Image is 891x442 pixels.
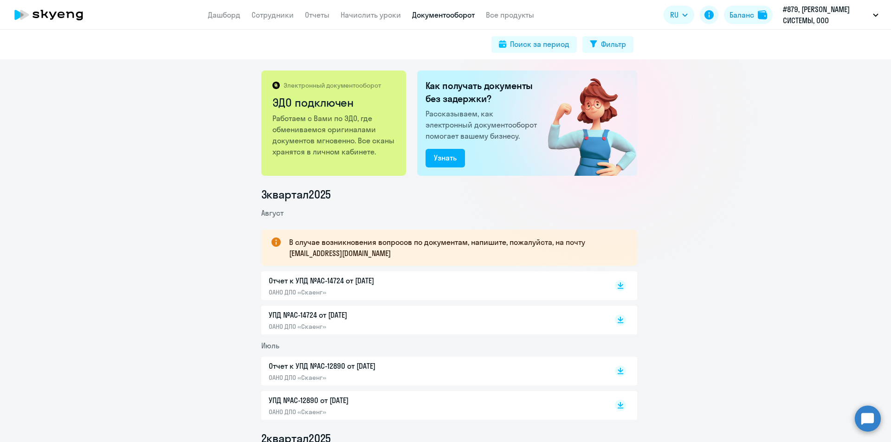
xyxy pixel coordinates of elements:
a: Отчет к УПД №AC-14724 от [DATE]ОАНО ДПО «Скаенг» [269,275,595,296]
a: УПД №AC-12890 от [DATE]ОАНО ДПО «Скаенг» [269,395,595,416]
span: RU [670,9,678,20]
a: Отчет к УПД №AC-12890 от [DATE]ОАНО ДПО «Скаенг» [269,360,595,382]
a: Дашборд [208,10,240,19]
button: RU [664,6,694,24]
h2: Как получать документы без задержки? [426,79,541,105]
a: Начислить уроки [341,10,401,19]
p: Работаем с Вами по ЭДО, где обмениваемся оригиналами документов мгновенно. Все сканы хранятся в л... [272,113,396,157]
div: Фильтр [601,38,626,50]
p: Электронный документооборот [284,81,381,90]
p: УПД №AC-14724 от [DATE] [269,309,464,320]
p: #879, [PERSON_NAME] СИСТЕМЫ, ООО [783,4,869,26]
p: В случае возникновения вопросов по документам, напишите, пожалуйста, на почту [EMAIL_ADDRESS][DOM... [289,237,620,259]
img: connected [533,70,637,176]
div: Поиск за период [510,38,569,50]
a: Все продукты [486,10,534,19]
a: Отчеты [305,10,329,19]
p: ОАНО ДПО «Скаенг» [269,373,464,382]
a: Сотрудники [252,10,294,19]
a: Документооборот [412,10,475,19]
li: 3 квартал 2025 [261,187,637,202]
span: Август [261,208,284,218]
h2: ЭДО подключен [272,95,396,110]
p: Рассказываем, как электронный документооборот помогает вашему бизнесу. [426,108,541,141]
button: Узнать [426,149,465,167]
p: ОАНО ДПО «Скаенг» [269,408,464,416]
button: Поиск за период [491,36,577,53]
button: #879, [PERSON_NAME] СИСТЕМЫ, ООО [778,4,883,26]
p: ОАНО ДПО «Скаенг» [269,322,464,331]
button: Балансbalance [724,6,773,24]
div: Баланс [730,9,754,20]
p: Отчет к УПД №AC-14724 от [DATE] [269,275,464,286]
p: Отчет к УПД №AC-12890 от [DATE] [269,360,464,372]
img: balance [758,10,767,19]
a: УПД №AC-14724 от [DATE]ОАНО ДПО «Скаенг» [269,309,595,331]
p: ОАНО ДПО «Скаенг» [269,288,464,296]
span: Июль [261,341,279,350]
div: Узнать [434,152,457,163]
p: УПД №AC-12890 от [DATE] [269,395,464,406]
button: Фильтр [582,36,633,53]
